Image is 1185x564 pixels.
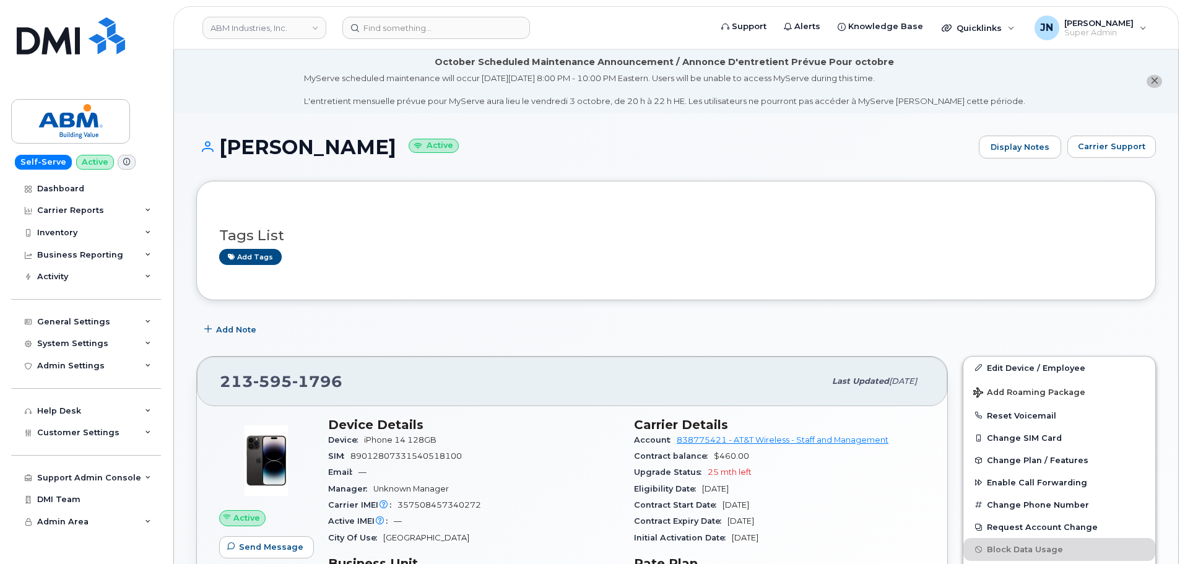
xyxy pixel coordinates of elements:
span: Email [328,467,358,477]
h1: [PERSON_NAME] [196,136,973,158]
h3: Tags List [219,228,1133,243]
button: Change Plan / Features [963,449,1155,471]
span: — [394,516,402,526]
span: $460.00 [714,451,749,461]
span: Active IMEI [328,516,394,526]
span: Unknown Manager [373,484,449,493]
span: 1796 [292,372,342,391]
span: iPhone 14 128GB [364,435,436,445]
a: Display Notes [979,136,1061,159]
h3: Device Details [328,417,619,432]
span: Contract Expiry Date [634,516,727,526]
span: Change Plan / Features [987,456,1088,465]
span: 213 [220,372,342,391]
span: 595 [253,372,292,391]
span: Add Note [216,324,256,336]
button: Add Roaming Package [963,379,1155,404]
span: [DATE] [889,376,917,386]
a: Edit Device / Employee [963,357,1155,379]
span: Enable Call Forwarding [987,478,1087,487]
span: Active [233,512,260,524]
h3: Carrier Details [634,417,925,432]
span: SIM [328,451,350,461]
span: 25 mth left [708,467,752,477]
span: Eligibility Date [634,484,702,493]
span: Contract balance [634,451,714,461]
button: Reset Voicemail [963,404,1155,427]
button: Change Phone Number [963,493,1155,516]
div: October Scheduled Maintenance Announcement / Annonce D'entretient Prévue Pour octobre [435,56,894,69]
small: Active [409,139,459,153]
span: [DATE] [727,516,754,526]
span: Account [634,435,677,445]
button: Change SIM Card [963,427,1155,449]
button: Add Note [196,319,267,341]
span: [DATE] [732,533,758,542]
span: Device [328,435,364,445]
span: Upgrade Status [634,467,708,477]
span: Carrier Support [1078,141,1145,152]
button: Request Account Change [963,516,1155,538]
span: [DATE] [723,500,749,510]
img: image20231002-3703462-njx0qo.jpeg [229,423,303,498]
span: Last updated [832,376,889,386]
span: Initial Activation Date [634,533,732,542]
span: Manager [328,484,373,493]
div: MyServe scheduled maintenance will occur [DATE][DATE] 8:00 PM - 10:00 PM Eastern. Users will be u... [304,72,1025,107]
span: Carrier IMEI [328,500,397,510]
button: Carrier Support [1067,136,1156,158]
button: Enable Call Forwarding [963,471,1155,493]
span: [DATE] [702,484,729,493]
span: Contract Start Date [634,500,723,510]
span: — [358,467,367,477]
span: [GEOGRAPHIC_DATA] [383,533,469,542]
span: Add Roaming Package [973,388,1085,399]
button: Send Message [219,536,314,558]
span: 357508457340272 [397,500,481,510]
a: 838775421 - AT&T Wireless - Staff and Management [677,435,888,445]
button: Block Data Usage [963,538,1155,560]
span: 89012807331540518100 [350,451,462,461]
a: Add tags [219,249,282,264]
span: City Of Use [328,533,383,542]
button: close notification [1147,75,1162,88]
span: Send Message [239,541,303,553]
